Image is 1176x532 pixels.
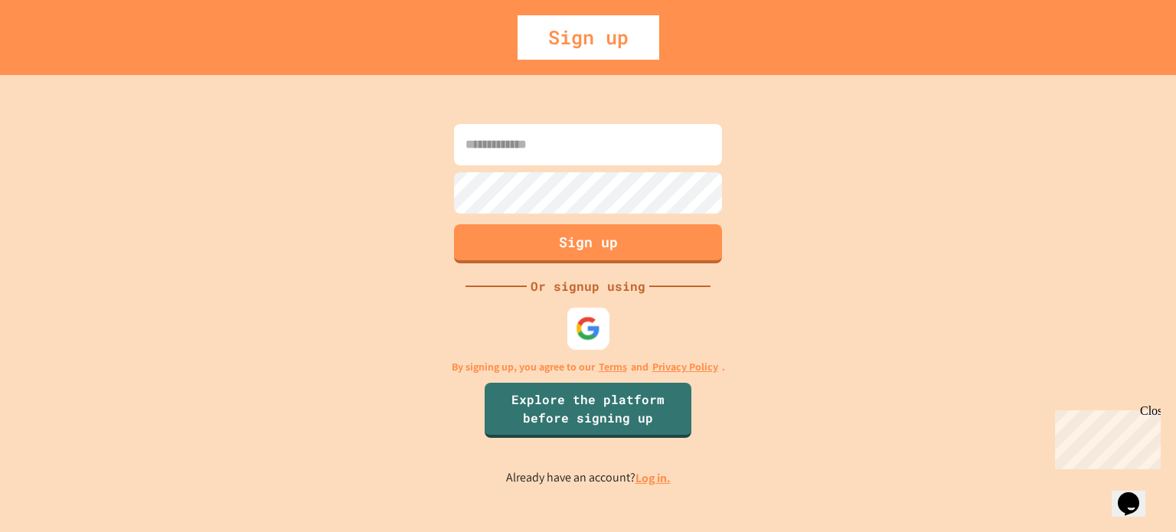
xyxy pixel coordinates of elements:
a: Privacy Policy [652,359,718,375]
iframe: chat widget [1049,404,1161,469]
iframe: chat widget [1112,471,1161,517]
p: By signing up, you agree to our and . [452,359,725,375]
a: Terms [599,359,627,375]
p: Already have an account? [506,468,671,488]
a: Log in. [635,470,671,486]
div: Or signup using [527,277,649,295]
img: google-icon.svg [576,315,601,341]
div: Sign up [518,15,659,60]
div: Chat with us now!Close [6,6,106,97]
button: Sign up [454,224,722,263]
a: Explore the platform before signing up [485,383,691,438]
